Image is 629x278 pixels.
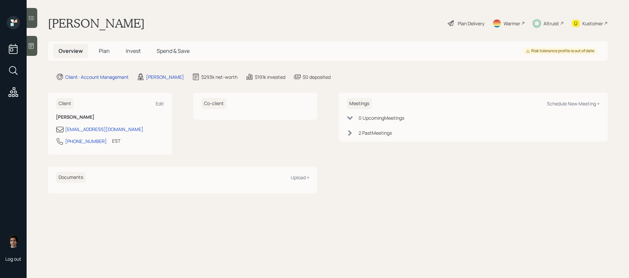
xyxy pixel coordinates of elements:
div: $191k invested [255,73,285,80]
h6: Meetings [347,98,372,109]
div: Kustomer [582,20,603,27]
div: [PERSON_NAME] [146,73,184,80]
div: Warmer [504,20,520,27]
span: Spend & Save [157,47,190,55]
div: 0 Upcoming Meeting s [359,114,404,121]
span: Overview [59,47,83,55]
h6: Co-client [201,98,227,109]
div: $0 deposited [303,73,331,80]
div: Plan Delivery [458,20,484,27]
div: Upload + [291,174,309,181]
img: harrison-schaefer-headshot-2.png [7,234,20,248]
span: Plan [99,47,110,55]
div: Log out [5,256,21,262]
div: [PHONE_NUMBER] [65,138,107,145]
div: $293k net-worth [201,73,237,80]
div: Edit [156,100,164,107]
h6: Documents [56,172,86,183]
div: [EMAIL_ADDRESS][DOMAIN_NAME] [65,126,143,133]
div: EST [112,137,120,144]
div: 2 Past Meeting s [359,129,392,136]
div: Altruist [544,20,559,27]
div: Client · Account Management [65,73,129,80]
div: Risk tolerance profile is out of date [526,48,594,54]
h6: [PERSON_NAME] [56,114,164,120]
div: Schedule New Meeting + [547,100,600,107]
h1: [PERSON_NAME] [48,16,145,31]
span: Invest [126,47,141,55]
h6: Client [56,98,74,109]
